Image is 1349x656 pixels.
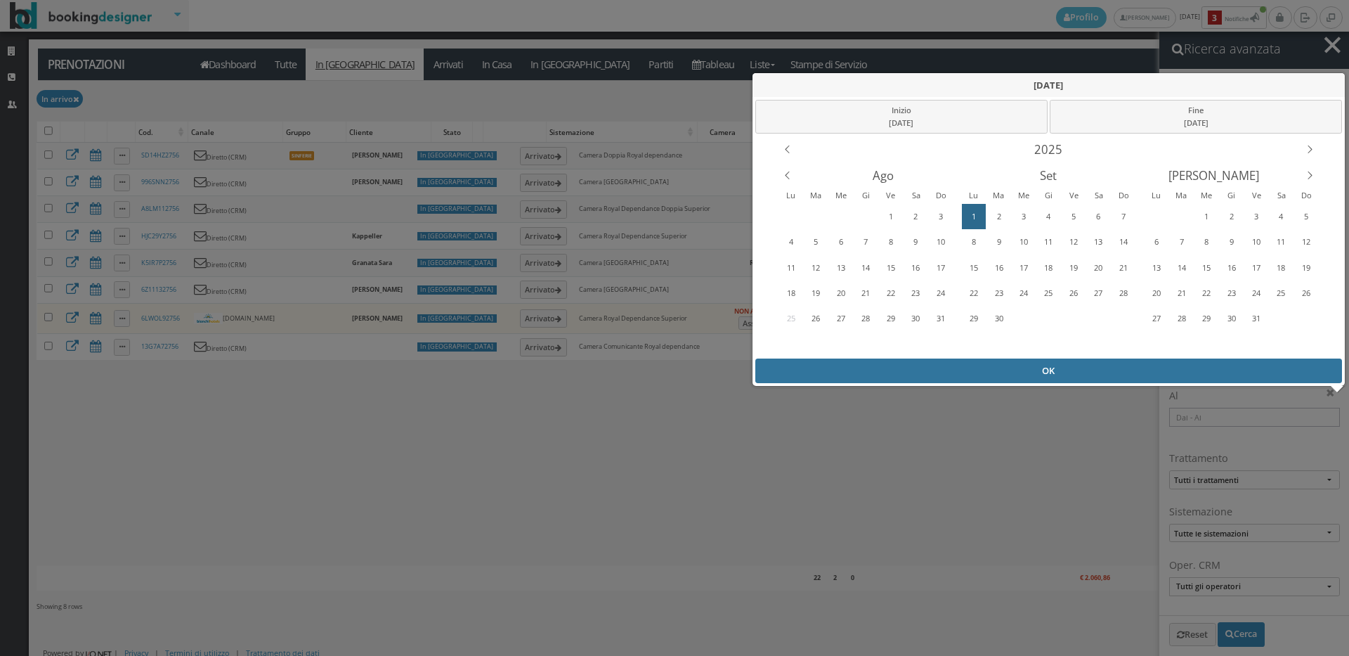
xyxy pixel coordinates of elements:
div: 30 [988,307,1010,330]
div: 29 [963,307,985,330]
div: 13 [1146,257,1168,279]
div: Sabato [1269,188,1294,203]
div: Next Month [1297,162,1323,188]
div: Martedì, Luglio 29 [804,204,828,229]
div: Mercoledì, Agosto 27 [829,306,853,330]
div: Mercoledì, Settembre 10 [1012,230,1036,255]
div: Lunedì, Agosto 4 [779,230,803,255]
div: 11 [781,257,802,279]
div: Giovedì, Ottobre 23 [1219,281,1243,305]
div: Mercoledì [1011,188,1036,203]
div: 10 [1013,231,1035,253]
div: 2 [988,205,1010,228]
div: Martedì [986,188,1012,203]
div: 21 [1112,257,1134,279]
div: Giovedì, Agosto 21 [854,281,878,305]
div: Domenica, Settembre 21 [1112,255,1135,280]
div: Sabato, Settembre 6 [1086,204,1110,229]
div: Mercoledì, Agosto 6 [829,230,853,255]
div: 7 [855,231,877,253]
div: 27 [1146,307,1168,330]
div: 22 [1196,282,1218,304]
div: 2 [905,205,927,228]
div: 4 [781,231,802,253]
div: Mercoledì, Ottobre 29 [1194,306,1218,330]
div: Oggi, Lunedì, Agosto 25 [779,306,803,330]
div: Mercoledì, Settembre 24 [1012,281,1036,305]
div: Domenica, Ottobre 12 [1112,332,1135,356]
div: Lunedì [961,188,986,203]
div: 2025 [800,136,1296,162]
div: 12 [1295,231,1317,253]
div: 30 [905,307,927,330]
div: Domenica, Settembre 14 [1112,230,1135,255]
div: Giovedì [1219,188,1244,203]
div: 12 [1063,231,1085,253]
div: Giovedì, Ottobre 2 [1036,306,1060,330]
div: 7 [1112,205,1134,228]
div: Venerdì, Settembre 5 [879,332,903,356]
div: Martedì, Ottobre 14 [1170,255,1194,280]
div: 20 [1088,257,1109,279]
div: Mercoledì, Agosto 20 [829,281,853,305]
div: 28 [855,307,877,330]
div: Sabato, Agosto 9 [904,230,927,255]
div: 2 [1220,205,1242,228]
div: Giovedì [1036,188,1062,203]
div: 27 [1088,282,1109,304]
div: Venerdì, Agosto 15 [879,255,903,280]
div: 27 [830,307,852,330]
div: Previous Month [774,162,800,188]
div: Lunedì [778,188,804,203]
div: Lunedì, Novembre 3 [1145,332,1168,356]
div: Martedì, Agosto 26 [804,306,828,330]
div: Sabato, Ottobre 25 [1269,281,1293,305]
div: Venerdì, Ottobre 31 [1244,306,1268,330]
div: Martedì, Settembre 9 [986,230,1010,255]
div: 24 [1246,282,1267,304]
div: Sabato, Settembre 20 [1086,255,1110,280]
div: Lunedì, Ottobre 20 [1145,281,1168,305]
div: Sabato [904,188,929,203]
div: Sabato, Ottobre 4 [1086,306,1110,330]
div: Giovedì, Settembre 18 [1036,255,1060,280]
div: Martedì [803,188,828,203]
div: Giovedì, Agosto 28 [854,306,878,330]
div: Giovedì, Ottobre 16 [1219,255,1243,280]
div: [DATE] [1055,117,1337,130]
div: Ottobre [1131,162,1296,188]
div: Martedì, Settembre 2 [986,204,1010,229]
div: Settembre [966,162,1131,188]
div: Venerdì [1244,188,1269,203]
div: Mercoledì, Settembre 3 [829,332,853,356]
div: 5 [805,231,827,253]
div: Lunedì, Ottobre 6 [1145,230,1168,255]
div: 5 [1063,205,1085,228]
div: Giovedì [854,188,879,203]
div: 1 [880,205,901,228]
div: 23 [905,282,927,304]
div: Martedì, Settembre 16 [986,255,1010,280]
div: Martedì, Ottobre 7 [1170,230,1194,255]
div: Domenica, Ottobre 5 [1294,204,1318,229]
div: Mercoledì, Settembre 3 [1012,204,1036,229]
div: Mercoledì, Ottobre 15 [1194,255,1218,280]
div: 16 [1220,257,1242,279]
div: Sabato, Ottobre 18 [1269,255,1293,280]
div: Venerdì, Ottobre 3 [1244,204,1268,229]
div: Domenica, Settembre 7 [1112,204,1135,229]
div: 6 [1146,231,1168,253]
div: Sabato, Agosto 16 [904,255,927,280]
div: Martedì, Agosto 5 [804,230,828,255]
div: 8 [1196,231,1218,253]
div: 31 [1246,307,1267,330]
div: 14 [1171,257,1192,279]
div: 3 [1246,205,1267,228]
div: Martedì [1169,188,1194,203]
div: Previous Year [774,136,800,162]
div: 10 [1246,231,1267,253]
div: Lunedì, Agosto 18 [779,281,803,305]
div: Domenica, Agosto 3 [928,204,952,229]
div: 23 [988,282,1010,304]
div: Domenica, Agosto 24 [928,281,952,305]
